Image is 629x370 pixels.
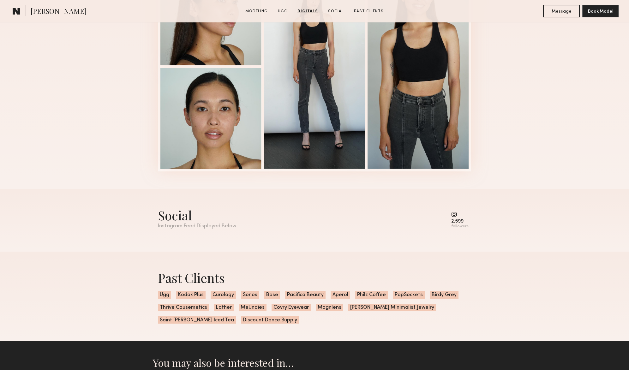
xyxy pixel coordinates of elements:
[275,9,290,14] a: UGC
[158,291,171,299] span: Ugg
[316,304,343,311] span: Magnlens
[348,304,436,311] span: [PERSON_NAME] Minimalist Jewelry
[331,291,350,299] span: Aperol
[582,5,619,17] button: Book Model
[272,304,311,311] span: Covry Eyewear
[351,9,386,14] a: Past Clients
[285,291,326,299] span: Pacifica Beauty
[158,224,236,229] div: Instagram Feed Displayed Below
[243,9,270,14] a: Modeling
[451,224,469,229] div: followers
[158,269,471,286] div: Past Clients
[158,316,236,324] span: Saint [PERSON_NAME] Iced Tea
[430,291,458,299] span: Birdy Grey
[355,291,388,299] span: Philz Coffee
[393,291,425,299] span: PopSockets
[543,5,580,17] button: Message
[214,304,234,311] span: Lather
[176,291,206,299] span: Kodak Plus
[211,291,236,299] span: Curology
[31,6,86,17] span: [PERSON_NAME]
[295,9,320,14] a: Digitals
[239,304,267,311] span: MeUndies
[158,304,209,311] span: Thrive Causemetics
[326,9,346,14] a: Social
[241,316,299,324] span: Discount Dance Supply
[582,8,619,14] a: Book Model
[241,291,259,299] span: Sonos
[264,291,280,299] span: Bose
[153,356,476,369] h2: You may also be interested in…
[451,219,469,224] div: 2,599
[158,207,236,224] div: Social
